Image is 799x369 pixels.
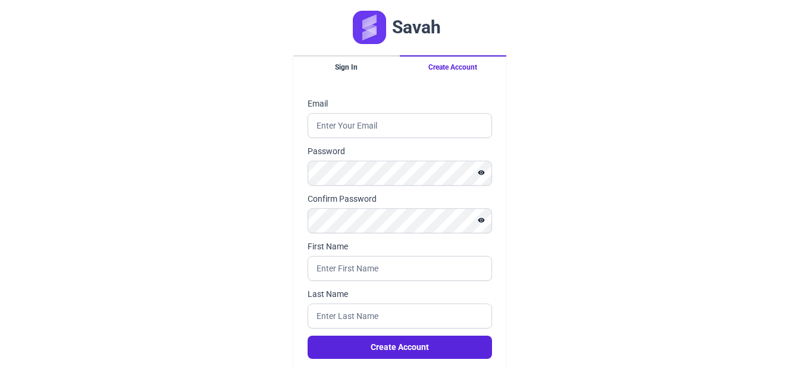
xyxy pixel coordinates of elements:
[308,288,492,300] label: Last Name
[308,98,492,110] label: Email
[740,312,799,369] iframe: Chat Widget
[293,55,400,78] button: Sign In
[308,113,492,138] input: Enter Your Email
[308,145,492,157] label: Password
[308,256,492,281] input: Enter First Name
[308,336,492,359] button: Create Account
[471,213,492,227] button: Show password
[392,17,441,37] h1: Savah
[308,304,492,329] input: Enter Last Name
[353,11,386,44] img: Logo
[308,240,492,252] label: First Name
[308,193,492,205] label: Confirm Password
[400,55,506,78] button: Create Account
[471,165,492,180] button: Show password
